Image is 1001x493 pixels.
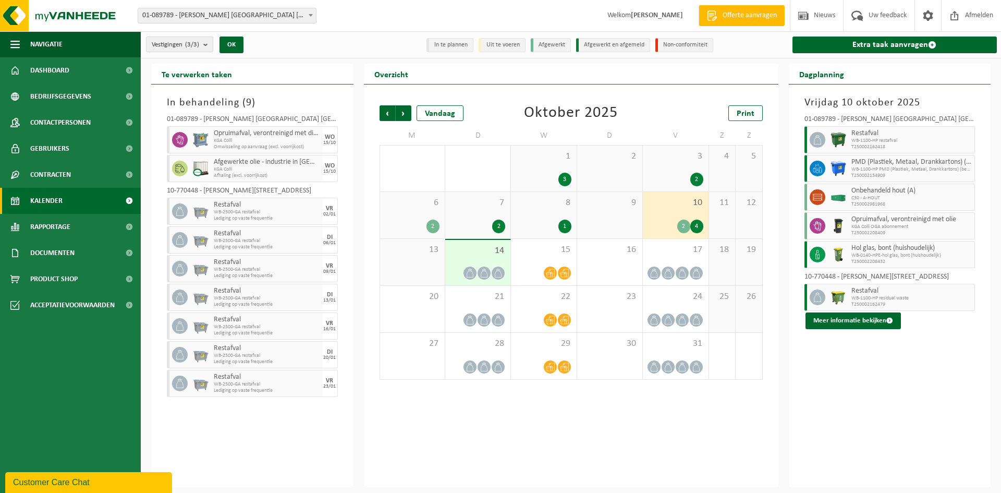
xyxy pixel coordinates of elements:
span: T250002208432 [851,259,972,265]
span: Lediging op vaste frequentie [214,273,320,279]
div: 2 [426,220,440,233]
span: Navigatie [30,31,63,57]
span: Lediging op vaste frequentie [214,244,320,250]
h2: Dagplanning [789,64,854,84]
img: WB-2500-GAL-GY-01 [193,232,209,248]
span: 9 [246,98,252,108]
div: 15/10 [323,140,336,146]
div: 01-089789 - [PERSON_NAME] [GEOGRAPHIC_DATA] [GEOGRAPHIC_DATA] - [GEOGRAPHIC_DATA] [167,116,338,126]
span: Opruimafval, verontreinigd met diverse gevaarlijke afvalstoffen [214,129,320,138]
span: Afgewerkte olie - industrie in [GEOGRAPHIC_DATA] [214,158,320,166]
img: WB-1100-HPE-GN-50 [831,290,846,305]
div: 2 [492,220,505,233]
img: WB-2500-GAL-GY-01 [193,376,209,391]
span: Dashboard [30,57,69,83]
span: Restafval [214,373,320,381]
div: 10-770448 - [PERSON_NAME][STREET_ADDRESS] [804,273,975,284]
div: 20/01 [323,355,336,360]
span: 11 [714,197,730,209]
span: T250002162479 [851,302,972,308]
div: 2 [690,173,703,186]
span: 28 [450,338,505,350]
div: 10-770448 - [PERSON_NAME][STREET_ADDRESS] [167,187,338,198]
span: 9 [582,197,637,209]
span: Offerte aanvragen [720,10,779,21]
img: WB-0140-HPE-GN-50 [831,247,846,262]
span: WB-2500-GA restafval [214,267,320,273]
span: Restafval [214,344,320,353]
count: (3/3) [185,41,199,48]
img: PB-IC-CU [193,161,209,176]
div: Vandaag [417,105,463,121]
span: 13 [385,244,440,256]
div: 13/01 [323,298,336,303]
span: 01-089789 - BERTSCHI BELGIUM NV - ANTWERPEN [138,8,316,23]
span: 12 [741,197,756,209]
img: WB-2500-GAL-GY-01 [193,347,209,363]
span: WB-2500-GA restafval [214,295,320,302]
span: T250002981968 [851,201,972,208]
div: WO [325,163,335,169]
span: Kalender [30,188,63,214]
td: M [380,126,445,145]
img: PB-AP-0800-MET-02-01 [193,132,209,148]
div: 06/01 [323,241,336,246]
span: WB-2500-GA restafval [214,381,320,388]
span: 4 [714,151,730,162]
span: Lediging op vaste frequentie [214,388,320,394]
span: 5 [741,151,756,162]
div: DI [327,292,333,298]
span: Volgende [396,105,411,121]
span: 29 [516,338,571,350]
span: T250002162418 [851,144,972,150]
li: In te plannen [426,38,473,52]
li: Afgewerkt en afgemeld [576,38,650,52]
button: Vestigingen(3/3) [146,37,213,52]
span: Restafval [851,287,972,295]
span: 16 [582,244,637,256]
span: PMD (Plastiek, Metaal, Drankkartons) (bedrijven) [851,158,972,166]
span: 2 [582,151,637,162]
span: Print [737,110,754,118]
span: 17 [648,244,703,256]
li: Afgewerkt [531,38,571,52]
div: 2 [677,220,690,233]
span: 8 [516,197,571,209]
div: 09/01 [323,269,336,274]
a: Print [728,105,763,121]
span: 22 [516,291,571,303]
span: WB-1100-HP restafval [851,138,972,144]
span: Product Shop [30,266,78,292]
li: Uit te voeren [479,38,526,52]
td: D [445,126,511,145]
a: Extra taak aanvragen [792,37,997,53]
span: Restafval [214,258,320,267]
span: 6 [385,197,440,209]
span: Restafval [214,201,320,209]
span: Restafval [214,287,320,295]
iframe: chat widget [5,470,174,493]
div: DI [327,234,333,241]
h3: In behandeling ( ) [167,95,338,111]
span: 18 [714,244,730,256]
span: C30 - A-HOUT [851,195,972,201]
span: WB-2500-GA restafval [214,238,320,244]
div: 16/01 [323,327,336,332]
span: Opruimafval, verontreinigd met olie [851,215,972,224]
div: VR [326,378,333,384]
strong: [PERSON_NAME] [631,11,683,19]
span: Omwisseling op aanvraag (excl. voorrijkost) [214,144,320,150]
span: Acceptatievoorwaarden [30,292,115,318]
div: 15/10 [323,169,336,174]
td: Z [736,126,762,145]
img: WB-1100-HPE-GN-01 [831,132,846,148]
span: 23 [582,291,637,303]
button: Meer informatie bekijken [805,312,901,329]
h2: Overzicht [364,64,419,84]
img: WB-0240-HPE-BK-01 [831,218,846,234]
span: Documenten [30,240,75,266]
span: Gebruikers [30,136,69,162]
span: 26 [741,291,756,303]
